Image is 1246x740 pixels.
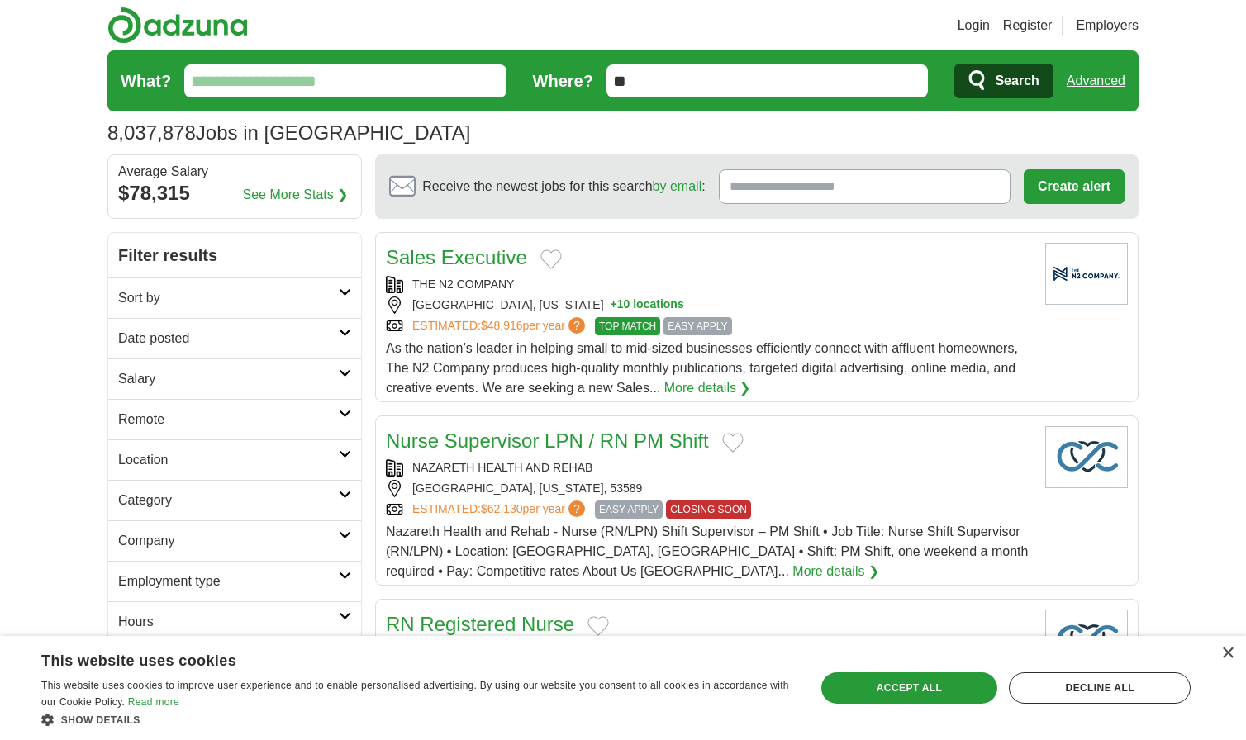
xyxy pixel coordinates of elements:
a: ESTIMATED:$48,916per year? [412,317,588,335]
a: ESTIMATED:$62,130per year? [412,500,588,519]
a: Company [108,520,361,561]
a: Date posted [108,318,361,358]
div: Close [1221,647,1234,660]
span: Show details [61,714,140,726]
a: Hours [108,601,361,642]
div: This website uses cookies [41,646,751,671]
a: Salary [108,358,361,399]
a: Sales Executive [386,246,527,268]
a: More details ❯ [792,562,879,581]
h2: Salary [118,369,339,389]
div: [GEOGRAPHIC_DATA], [US_STATE] [386,296,1032,314]
h2: Filter results [108,233,361,277]
span: Nazareth Health and Rehab - Nurse (RN/LPN) Shift Supervisor – PM Shift • Job Title: Nurse Shift S... [386,524,1028,578]
a: Nurse Supervisor LPN / RN PM Shift [386,429,709,452]
span: Receive the newest jobs for this search : [422,177,705,197]
div: Accept all [821,672,998,704]
label: Where? [533,69,593,93]
span: Search [995,64,1039,97]
a: Login [958,16,990,36]
button: Add to favorite jobs [722,433,744,453]
h2: Sort by [118,288,339,308]
a: See More Stats ❯ [243,185,349,205]
a: by email [653,179,702,193]
h2: Remote [118,410,339,429]
button: Add to favorite jobs [587,616,609,636]
img: Company logo [1045,243,1128,305]
button: Create alert [1024,169,1125,204]
span: EASY APPLY [595,500,663,519]
span: + [611,296,617,314]
a: Remote [108,399,361,439]
div: Show details [41,711,792,728]
a: Employment type [108,561,361,601]
h2: Category [118,491,339,510]
a: Employers [1076,16,1139,36]
a: Category [108,480,361,520]
a: Register [1003,16,1053,36]
a: RN Registered Nurse [386,613,574,635]
div: [GEOGRAPHIC_DATA], [US_STATE], 53589 [386,480,1032,497]
h2: Date posted [118,329,339,349]
div: Average Salary [118,165,351,178]
span: $62,130 [481,502,523,515]
span: 8,037,878 [107,118,196,148]
span: EASY APPLY [663,317,731,335]
div: $78,315 [118,178,351,208]
span: CLOSING SOON [666,500,751,519]
label: What? [121,69,171,93]
span: TOP MATCH [595,317,660,335]
h2: Company [118,531,339,551]
h2: Location [118,450,339,470]
div: Decline all [1009,672,1191,704]
a: Advanced [1067,64,1125,97]
span: As the nation’s leader in helping small to mid-sized businesses efficiently connect with affluent... [386,341,1018,395]
a: Sort by [108,277,361,318]
h1: Jobs in [GEOGRAPHIC_DATA] [107,121,470,144]
span: ? [568,317,585,334]
img: Company logo [1045,426,1128,488]
img: Adzuna logo [107,7,248,44]
h2: Employment type [118,572,339,591]
a: More details ❯ [664,378,751,398]
span: ? [568,500,585,517]
h2: Hours [118,612,339,632]
span: This website uses cookies to improve user experience and to enable personalised advertising. By u... [41,680,789,708]
img: Company logo [1045,610,1128,671]
a: Read more, opens a new window [128,696,179,708]
a: Location [108,439,361,480]
div: NAZARETH HEALTH AND REHAB [386,459,1032,477]
button: +10 locations [611,296,684,314]
button: Search [954,64,1053,98]
div: THE N2 COMPANY [386,276,1032,293]
span: $48,916 [481,319,523,332]
button: Add to favorite jobs [540,249,562,269]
